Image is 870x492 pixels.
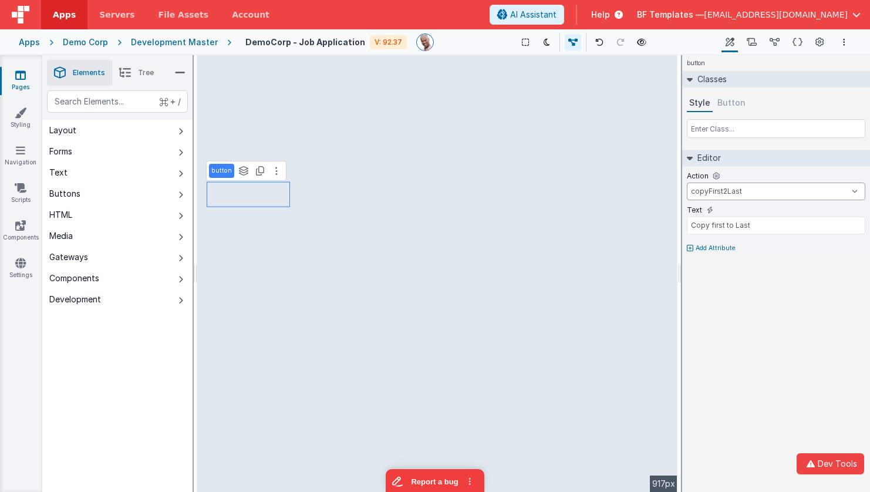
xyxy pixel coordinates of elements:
input: Enter Class... [687,119,865,138]
span: Elements [73,68,105,77]
button: Dev Tools [797,453,864,474]
button: BF Templates — [EMAIL_ADDRESS][DOMAIN_NAME] [637,9,861,21]
h4: button [682,55,710,71]
button: Text [42,162,193,183]
div: Apps [19,36,40,48]
span: + / [160,90,181,113]
span: Servers [99,9,134,21]
span: BF Templates — [637,9,704,21]
div: Text [49,167,68,178]
input: Search Elements... [47,90,188,113]
img: 11ac31fe5dc3d0eff3fbbbf7b26fa6e1 [417,34,433,50]
div: HTML [49,209,72,221]
button: HTML [42,204,193,225]
div: Gateways [49,251,88,263]
button: Add Attribute [687,244,865,253]
div: Components [49,272,99,284]
button: Options [837,35,851,49]
span: Help [591,9,610,21]
span: Apps [53,9,76,21]
button: Development [42,289,193,310]
button: Layout [42,120,193,141]
div: Forms [49,146,72,157]
div: V: 92.37 [370,35,407,49]
div: Demo Corp [63,36,108,48]
h2: Editor [693,150,721,166]
span: File Assets [159,9,209,21]
span: [EMAIL_ADDRESS][DOMAIN_NAME] [704,9,848,21]
button: Gateways [42,247,193,268]
h4: DemoCorp - Job Application [245,38,365,46]
span: AI Assistant [510,9,557,21]
div: Media [49,230,73,242]
div: Buttons [49,188,80,200]
div: 917px [650,476,677,492]
p: button [211,166,232,176]
button: Forms [42,141,193,162]
div: Development [49,294,101,305]
button: Buttons [42,183,193,204]
div: --> [197,55,677,492]
h2: Classes [693,71,727,87]
button: AI Assistant [490,5,564,25]
button: Button [715,95,748,112]
button: Components [42,268,193,289]
div: Development Master [131,36,218,48]
p: Add Attribute [696,244,736,253]
button: Media [42,225,193,247]
label: Action [687,171,709,181]
span: Tree [138,68,154,77]
label: Text [687,205,702,215]
div: Layout [49,124,76,136]
button: Style [687,95,713,112]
